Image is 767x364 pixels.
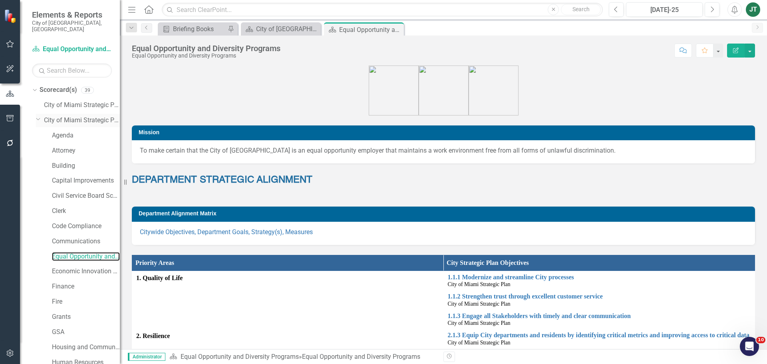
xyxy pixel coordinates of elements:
[52,222,120,231] a: Code Compliance
[448,274,751,281] a: 1.1.1 Modernize and streamline City processes
[132,44,280,53] div: Equal Opportunity and Diversity Programs
[140,146,747,155] p: To make certain that the City of [GEOGRAPHIC_DATA] is an equal opportunity employer that maintain...
[369,66,419,115] img: city_priorities_qol_icon.png
[52,312,120,322] a: Grants
[32,45,112,54] a: Equal Opportunity and Diversity Programs
[448,293,751,300] a: 1.1.2 Strengthen trust through excellent customer service
[52,146,120,155] a: Attorney
[136,332,439,341] span: 2. Resilience
[52,267,120,276] a: Economic Innovation and Development
[173,24,226,34] div: Briefing Books
[469,66,519,115] img: city_priorities_p2p_icon%20grey.png
[32,64,112,78] input: Search Below...
[132,271,444,329] td: Double-Click to Edit
[448,332,751,339] a: 2.1.3 Equip City departments and residents by identifying critical metrics and improving access t...
[44,116,120,125] a: City of Miami Strategic Plan (NEW)
[448,320,511,326] span: City of Miami Strategic Plan
[52,297,120,306] a: Fire
[44,101,120,110] a: City of Miami Strategic Plan
[132,53,280,59] div: Equal Opportunity and Diversity Programs
[561,4,601,15] button: Search
[419,66,469,115] img: city_priorities_res_icon%20grey.png
[181,353,299,360] a: Equal Opportunity and Diversity Programs
[448,312,751,320] a: 1.1.3 Engage all Stakeholders with timely and clear communication
[443,310,755,329] td: Double-Click to Edit Right Click for Context Menu
[52,131,120,140] a: Agenda
[32,20,112,33] small: City of [GEOGRAPHIC_DATA], [GEOGRAPHIC_DATA]
[136,274,439,283] span: 1. Quality of Life
[81,87,94,93] div: 39
[160,24,226,34] a: Briefing Books
[339,25,402,35] div: Equal Opportunity and Diversity Programs
[52,282,120,291] a: Finance
[52,176,120,185] a: Capital Improvements
[243,24,319,34] a: City of [GEOGRAPHIC_DATA]
[52,237,120,246] a: Communications
[162,3,603,17] input: Search ClearPoint...
[169,352,437,362] div: »
[132,175,312,185] strong: DEPARTMENT STRATEGIC ALIGNMENT
[140,228,313,236] a: Citywide Objectives, Department Goals, Strategy(s), Measures
[52,328,120,337] a: GSA
[256,24,319,34] div: City of [GEOGRAPHIC_DATA]
[448,340,511,346] span: City of Miami Strategic Plan
[52,343,120,352] a: Housing and Community Development
[128,353,165,361] span: Administrator
[4,9,18,23] img: ClearPoint Strategy
[132,329,444,349] td: Double-Click to Edit
[448,301,511,307] span: City of Miami Strategic Plan
[740,337,759,356] iframe: Intercom live chat
[52,207,120,216] a: Clerk
[448,281,511,287] span: City of Miami Strategic Plan
[756,337,765,343] span: 10
[52,252,120,261] a: Equal Opportunity and Diversity Programs
[139,129,751,135] h3: Mission
[572,6,590,12] span: Search
[52,161,120,171] a: Building
[302,353,420,360] div: Equal Opportunity and Diversity Programs
[626,2,703,17] button: [DATE]-25
[40,86,77,95] a: Scorecard(s)
[52,191,120,201] a: Civil Service Board Scorecard
[32,10,112,20] span: Elements & Reports
[629,5,700,15] div: [DATE]-25
[746,2,760,17] button: JT
[139,211,751,217] h3: Department Alignment Matrix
